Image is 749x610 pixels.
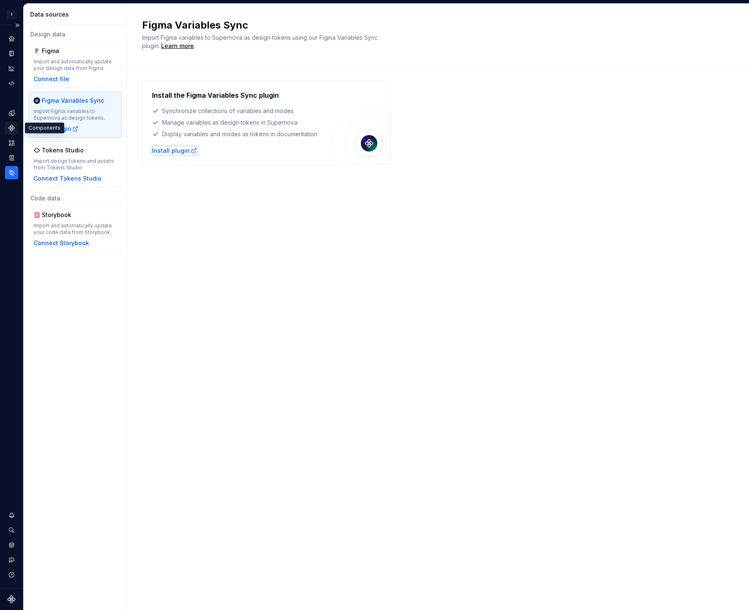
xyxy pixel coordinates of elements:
a: Documentation [5,47,18,60]
div: Design data [29,30,122,39]
a: Tokens StudioImport design tokens and assets from Tokens StudioConnect Tokens Studio [29,141,122,188]
div: Import Figma variables to Supernova as design tokens. [34,108,117,121]
div: Tokens Studio [42,146,84,154]
div: Display variables and modes as tokens in documentation [152,130,333,138]
div: Code data [29,194,122,203]
a: Settings [5,538,18,552]
a: Learn more [161,42,194,50]
h4: Install the Figma Variables Sync plugin [152,90,279,100]
div: Figma Variables Sync [42,96,104,105]
a: Code automation [5,77,18,90]
button: Connect Tokens Studio [34,174,101,183]
a: FigmaImport and automatically update your design data from Figma.Connect file [29,42,122,88]
div: Import design tokens and assets from Tokens Studio [34,158,117,171]
div: Data sources [30,10,123,19]
a: Home [5,32,18,45]
div: Storybook [42,211,82,219]
button: Connect file [34,75,69,83]
div: Import and automatically update your design data from Figma. [34,58,117,72]
h2: Figma Variables Sync [142,19,724,32]
svg: Supernova Logo [7,595,16,603]
a: Figma Variables SyncImport Figma variables to Supernova as design tokens.Install plugin [29,92,122,138]
a: Design tokens [5,106,18,120]
a: Data sources [5,166,18,179]
div: Import and automatically update your code data from Storybook. [34,222,117,236]
button: Notifications [5,509,18,522]
span: Import Figma variables to Supernova as design tokens using our Figma Variables Sync plugin. [142,34,379,49]
div: Figma [42,47,82,55]
a: Components [5,121,18,135]
button: Contact support [5,553,18,567]
a: Storybook stories [5,151,18,164]
a: Analytics [5,62,18,75]
span: . [160,43,195,49]
button: Search ⌘K [5,523,18,537]
div: Synchronize collections of variables and modes [152,107,333,115]
button: Connect Storybook [34,239,89,247]
div: I [7,10,17,19]
button: I [2,5,22,23]
a: Install plugin [152,147,197,155]
a: StorybookImport and automatically update your code data from Storybook.Connect Storybook [29,206,122,252]
button: Expand sidebar [12,19,23,31]
a: Assets [5,136,18,149]
div: Components [25,123,64,133]
div: Manage variables as design tokens in Supernova [152,118,333,127]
